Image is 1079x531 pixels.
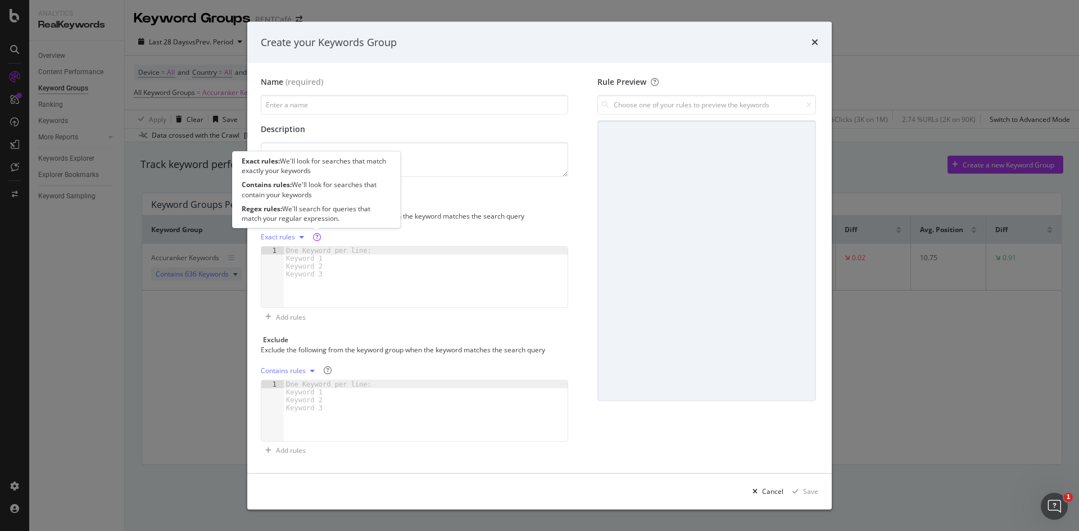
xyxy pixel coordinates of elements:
div: Contains rules [261,367,306,374]
button: Add rules [261,442,306,460]
strong: Contains rules: [242,180,292,189]
div: Name [261,76,283,88]
div: 1 [261,380,284,388]
span: 1 [1064,493,1073,502]
input: Enter a name [261,95,568,115]
div: Rule Preview [597,76,816,88]
div: Description [261,124,568,135]
span: (required) [285,76,323,88]
div: modal [247,21,832,509]
div: Add rules [276,312,306,322]
input: Choose one of your rules to preview the keywords [597,95,816,115]
div: One Keyword per line: Keyword 1 Keyword 2 Keyword 3 [284,380,378,412]
button: Cancel [748,483,783,501]
div: We'll look for searches that contain your keywords [242,180,391,199]
div: Rules [261,186,568,197]
button: Add rules [261,308,306,326]
div: Exclude the following from the keyword group when the keyword matches the search query [261,344,566,354]
strong: Regex rules: [242,204,282,214]
div: Save [803,487,818,496]
div: Add the following to the keyword group when the keyword matches the search query [261,211,566,221]
div: We'll look for searches that match exactly your keywords [242,156,391,175]
div: Create your Keywords Group [261,35,397,49]
div: Add rules [276,446,306,455]
strong: Exact rules: [242,156,280,166]
button: Contains rules [261,362,319,380]
div: times [811,35,818,49]
div: Cancel [762,487,783,496]
button: Exact rules [261,228,309,246]
div: We'll search for queries that match your regular expression. [242,204,391,223]
div: Exclude [263,335,288,344]
div: One Keyword per line: Keyword 1 Keyword 2 Keyword 3 [284,247,378,278]
button: Save [788,483,818,501]
iframe: Intercom live chat [1041,493,1068,520]
div: Exact rules [261,234,295,240]
div: 1 [261,247,284,255]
